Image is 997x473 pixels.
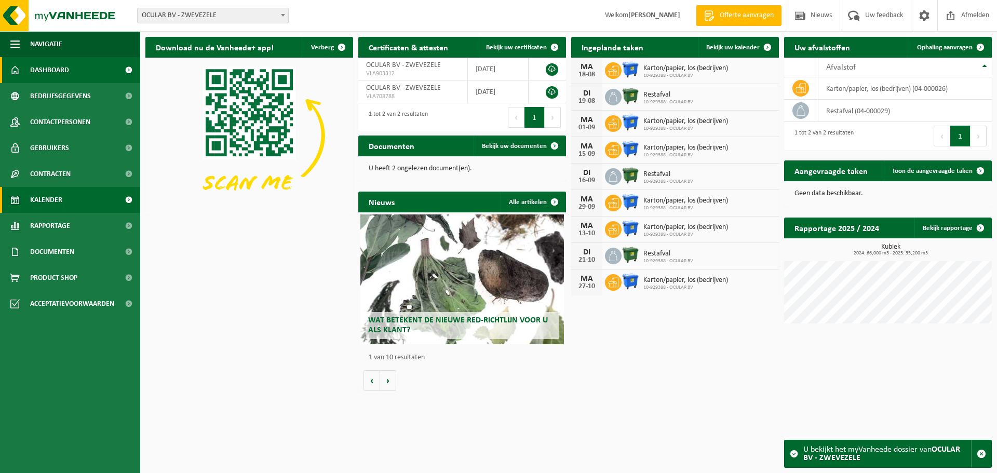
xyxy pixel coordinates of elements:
p: 1 van 10 resultaten [369,354,561,361]
span: Restafval [643,91,693,99]
span: Gebruikers [30,135,69,161]
a: Bekijk uw documenten [474,136,565,156]
a: Alle artikelen [501,192,565,212]
div: MA [576,222,597,230]
div: 18-08 [576,71,597,78]
div: 21-10 [576,256,597,264]
button: Vorige [363,370,380,391]
div: 1 tot 2 van 2 resultaten [789,125,854,147]
span: Navigatie [30,31,62,57]
a: Ophaling aanvragen [909,37,991,58]
div: DI [576,169,597,177]
span: Bekijk uw kalender [706,44,760,51]
span: 10-929388 - OCULAR BV [643,99,693,105]
span: Verberg [311,44,334,51]
img: Download de VHEPlus App [145,58,353,213]
span: Ophaling aanvragen [917,44,973,51]
img: WB-1100-HPE-BE-01 [622,114,639,131]
div: DI [576,248,597,256]
span: Karton/papier, los (bedrijven) [643,276,728,285]
span: 10-929388 - OCULAR BV [643,205,728,211]
span: 10-929388 - OCULAR BV [643,285,728,291]
button: 1 [524,107,545,128]
span: Rapportage [30,213,70,239]
div: U bekijkt het myVanheede dossier van [803,440,971,467]
button: 1 [950,126,971,146]
a: Bekijk uw certificaten [478,37,565,58]
h2: Uw afvalstoffen [784,37,860,57]
span: Dashboard [30,57,69,83]
img: WB-1100-HPE-GN-01 [622,167,639,184]
img: WB-1100-HPE-GN-01 [622,87,639,105]
span: Karton/papier, los (bedrijven) [643,117,728,126]
button: Previous [934,126,950,146]
span: OCULAR BV - ZWEVEZELE [137,8,289,23]
button: Volgende [380,370,396,391]
h3: Kubiek [789,244,992,256]
span: 10-929388 - OCULAR BV [643,232,728,238]
h2: Certificaten & attesten [358,37,459,57]
p: Geen data beschikbaar. [794,190,981,197]
h2: Rapportage 2025 / 2024 [784,218,890,238]
span: 10-929388 - OCULAR BV [643,73,728,79]
span: 10-929388 - OCULAR BV [643,179,693,185]
img: WB-1100-HPE-BE-01 [622,193,639,211]
span: VLA903312 [366,70,460,78]
a: Toon de aangevraagde taken [884,160,991,181]
div: 1 tot 2 van 2 resultaten [363,106,428,129]
a: Bekijk rapportage [914,218,991,238]
div: DI [576,89,597,98]
span: VLA708788 [366,92,460,101]
span: 10-929388 - OCULAR BV [643,152,728,158]
a: Offerte aanvragen [696,5,782,26]
span: Karton/papier, los (bedrijven) [643,197,728,205]
span: Bedrijfsgegevens [30,83,91,109]
span: Offerte aanvragen [717,10,776,21]
div: 01-09 [576,124,597,131]
button: Next [545,107,561,128]
span: Restafval [643,170,693,179]
h2: Aangevraagde taken [784,160,878,181]
span: Acceptatievoorwaarden [30,291,114,317]
div: MA [576,195,597,204]
a: Bekijk uw kalender [698,37,778,58]
span: Contracten [30,161,71,187]
div: 19-08 [576,98,597,105]
div: 16-09 [576,177,597,184]
a: Wat betekent de nieuwe RED-richtlijn voor u als klant? [360,214,564,344]
h2: Nieuws [358,192,405,212]
button: Next [971,126,987,146]
span: Karton/papier, los (bedrijven) [643,144,728,152]
div: 13-10 [576,230,597,237]
span: Contactpersonen [30,109,90,135]
span: 10-929388 - OCULAR BV [643,126,728,132]
span: 2024: 66,000 m3 - 2025: 35,200 m3 [789,251,992,256]
span: Karton/papier, los (bedrijven) [643,64,728,73]
p: U heeft 2 ongelezen document(en). [369,165,556,172]
td: restafval (04-000029) [818,100,992,122]
span: Kalender [30,187,62,213]
button: Verberg [303,37,352,58]
span: OCULAR BV - ZWEVEZELE [366,61,441,69]
img: WB-1100-HPE-BE-01 [622,61,639,78]
span: Product Shop [30,265,77,291]
td: [DATE] [468,58,529,80]
span: Bekijk uw certificaten [486,44,547,51]
div: MA [576,275,597,283]
h2: Ingeplande taken [571,37,654,57]
span: OCULAR BV - ZWEVEZELE [138,8,288,23]
button: Previous [508,107,524,128]
strong: OCULAR BV - ZWEVEZELE [803,445,960,462]
td: [DATE] [468,80,529,103]
span: Wat betekent de nieuwe RED-richtlijn voor u als klant? [368,316,548,334]
div: MA [576,116,597,124]
span: Karton/papier, los (bedrijven) [643,223,728,232]
span: Restafval [643,250,693,258]
img: WB-1100-HPE-GN-01 [622,246,639,264]
span: OCULAR BV - ZWEVEZELE [366,84,441,92]
strong: [PERSON_NAME] [628,11,680,19]
span: Toon de aangevraagde taken [892,168,973,174]
div: MA [576,142,597,151]
div: 27-10 [576,283,597,290]
span: Documenten [30,239,74,265]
